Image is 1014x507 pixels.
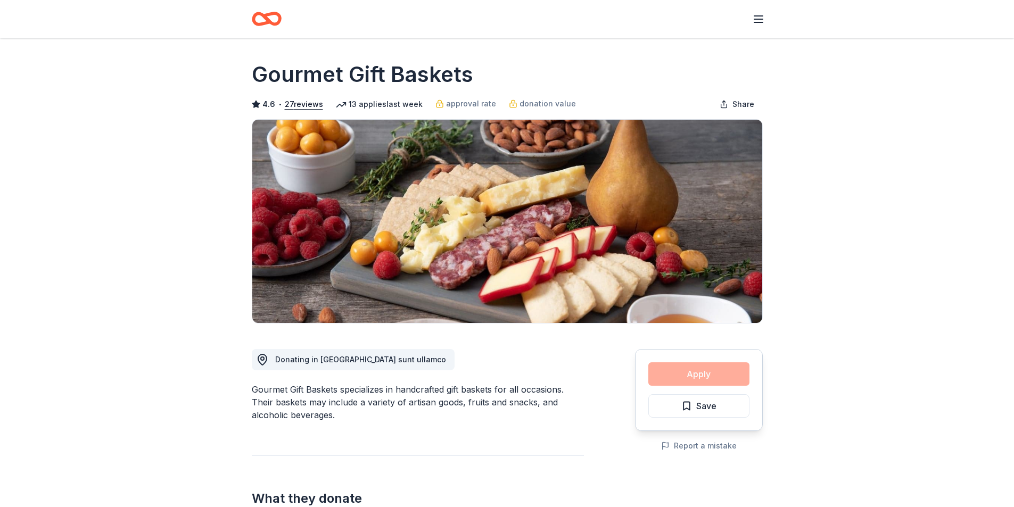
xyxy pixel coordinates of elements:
[446,97,496,110] span: approval rate
[661,439,737,452] button: Report a mistake
[252,6,282,31] a: Home
[696,399,716,413] span: Save
[275,355,446,364] span: Donating in [GEOGRAPHIC_DATA] sunt ullamco
[732,98,754,111] span: Share
[648,394,749,418] button: Save
[278,100,282,109] span: •
[262,98,275,111] span: 4.6
[711,94,763,115] button: Share
[285,98,323,111] button: 27reviews
[435,97,496,110] a: approval rate
[509,97,576,110] a: donation value
[520,97,576,110] span: donation value
[252,60,473,89] h1: Gourmet Gift Baskets
[252,490,584,507] h2: What they donate
[252,383,584,421] div: Gourmet Gift Baskets specializes in handcrafted gift baskets for all occasions. Their baskets may...
[336,98,423,111] div: 13 applies last week
[252,120,762,323] img: Image for Gourmet Gift Baskets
